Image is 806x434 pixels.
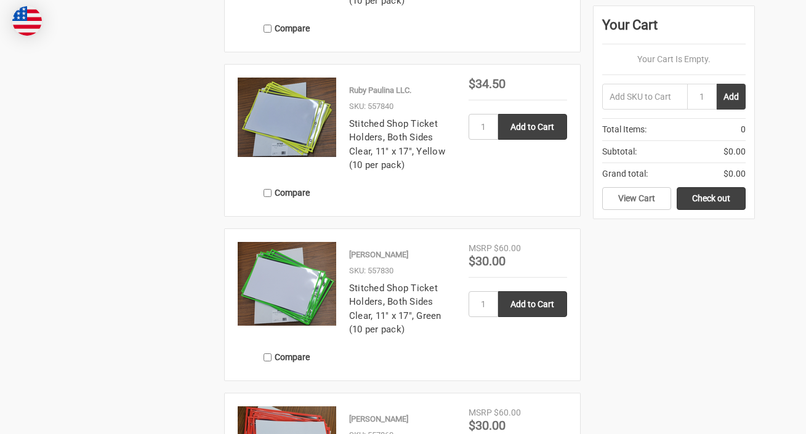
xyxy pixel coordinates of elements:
p: [PERSON_NAME] [349,249,408,261]
a: Check out [677,187,746,211]
span: $60.00 [494,408,521,417]
span: Subtotal: [602,145,637,158]
img: Stitched Shop Ticket Holders, Both Sides Clear, 11" x 17", Green [238,242,336,326]
label: Compare [238,183,336,203]
span: Grand total: [602,167,648,180]
span: $34.50 [469,76,506,91]
input: Compare [264,25,272,33]
input: Compare [264,189,272,197]
a: Stitched Shop Ticket Holders, Both Sides Clear, 11" x 17", Green [238,242,336,340]
input: Add to Cart [498,291,567,317]
p: [PERSON_NAME] [349,413,408,425]
a: Stitched Shop Ticket Holders, Both Sides Clear, 11" x 17", Yellow (10 per pack) [349,118,445,171]
label: Compare [238,347,336,368]
img: Stitched Shop Ticket Holders, Both Sides Clear, 11" x 17", Yellow [238,78,336,157]
span: 0 [741,123,746,136]
input: Compare [264,353,272,361]
span: $30.00 [469,254,506,268]
input: Add SKU to Cart [602,84,687,110]
iframe: Google Customer Reviews [704,401,806,434]
p: SKU: 557830 [349,265,393,277]
p: Your Cart Is Empty. [602,53,746,66]
span: $30.00 [469,418,506,433]
label: Compare [238,18,336,39]
span: $0.00 [723,167,746,180]
a: Stitched Shop Ticket Holders, Both Sides Clear, 11" x 17", Yellow [238,78,336,176]
div: Your Cart [602,15,746,44]
span: $0.00 [723,145,746,158]
span: $60.00 [494,243,521,253]
p: Ruby Paulina LLC. [349,84,411,97]
div: MSRP [469,406,492,419]
input: Add to Cart [498,114,567,140]
span: Total Items: [602,123,647,136]
button: Add [717,84,746,110]
img: duty and tax information for United States [12,6,42,36]
p: SKU: 557840 [349,100,393,113]
div: MSRP [469,242,492,255]
a: Stitched Shop Ticket Holders, Both Sides Clear, 11" x 17", Green (10 per pack) [349,283,441,336]
a: View Cart [602,187,671,211]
